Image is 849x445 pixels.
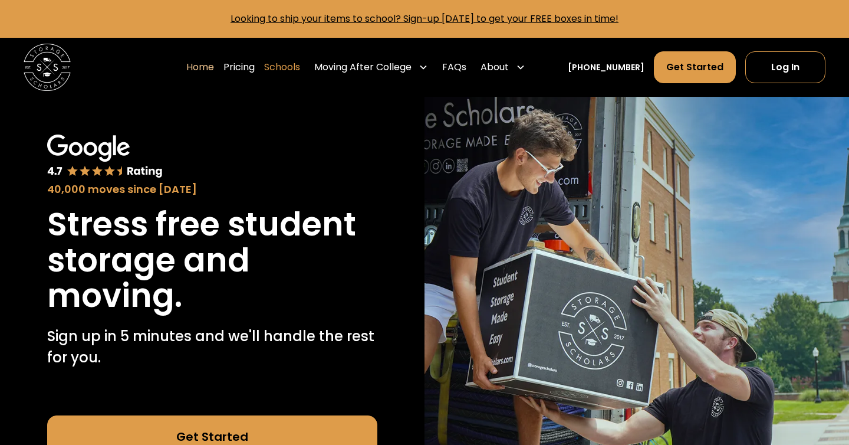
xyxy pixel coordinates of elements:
img: Storage Scholars main logo [24,44,71,91]
img: Google 4.7 star rating [47,135,163,179]
div: About [476,51,530,84]
a: Pricing [223,51,255,84]
a: Log In [745,51,825,83]
div: About [481,60,509,74]
a: FAQs [442,51,466,84]
div: Moving After College [310,51,433,84]
p: Sign up in 5 minutes and we'll handle the rest for you. [47,326,377,368]
a: Looking to ship your items to school? Sign-up [DATE] to get your FREE boxes in time! [231,12,618,25]
div: 40,000 moves since [DATE] [47,181,377,197]
a: Schools [264,51,300,84]
a: [PHONE_NUMBER] [568,61,644,74]
a: Get Started [654,51,736,83]
h1: Stress free student storage and moving. [47,207,377,314]
a: Home [186,51,214,84]
div: Moving After College [314,60,412,74]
